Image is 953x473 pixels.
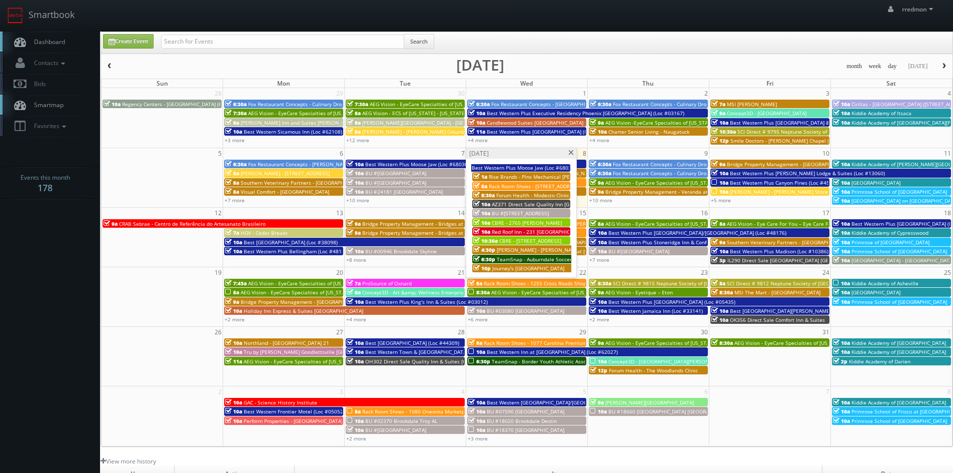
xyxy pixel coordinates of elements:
[727,239,851,246] span: Southern Veterinary Partners - [GEOGRAPHIC_DATA]
[473,228,490,235] span: 10a
[730,170,885,177] span: Best Western Plus [PERSON_NAME] Lodge & Suites (Loc #13060)
[589,316,609,323] a: +2 more
[590,358,607,365] span: 10a
[241,289,419,296] span: AEG Vision - EyeCare Specialties of [US_STATE] – Family Vision Care Center
[347,248,364,255] span: 10a
[487,110,684,117] span: Best Western Plus Executive Residency Phoenix [GEOGRAPHIC_DATA] (Loc #03167)
[225,239,242,246] span: 10a
[711,119,728,126] span: 10a
[244,128,342,135] span: Best Western Sicamous Inn (Loc #62108)
[362,128,486,135] span: [PERSON_NAME] - [PERSON_NAME] Columbus Circle
[346,316,366,323] a: +4 more
[457,88,466,99] span: 30
[225,101,247,108] span: 6:30a
[833,408,850,415] span: 10a
[29,59,68,67] span: Contacts
[225,289,239,296] span: 8a
[727,101,777,108] span: MSI [PERSON_NAME]
[487,348,618,355] span: Best Western Inn at [GEOGRAPHIC_DATA] (Loc #62027)
[225,229,239,236] span: 7a
[833,239,850,246] span: 10a
[590,408,607,415] span: 10a
[608,307,703,314] span: Best Western Jamaica Inn (Loc #33141)
[730,179,840,186] span: Best Western Plus Canyon Pines (Loc #45083)
[737,128,841,135] span: SCI Direct # 9795 Neptune Society of Chico
[590,220,604,227] span: 8a
[347,298,364,305] span: 10a
[362,229,514,236] span: Bridge Property Management - Bridges at [GEOGRAPHIC_DATA]
[362,289,469,296] span: Concept3D - Art &amp; Wellness Enterprises
[608,229,786,236] span: Best Western Plus [GEOGRAPHIC_DATA]/[GEOGRAPHIC_DATA] (Loc #48176)
[489,183,580,190] span: Rack Room Shoes - [STREET_ADDRESS]
[29,122,69,130] span: Favorites
[851,188,947,195] span: Primrose School of [GEOGRAPHIC_DATA]
[225,170,239,177] span: 8a
[225,339,242,346] span: 10a
[608,358,727,365] span: Concept3D - [GEOGRAPHIC_DATA][PERSON_NAME]
[225,188,239,195] span: 8a
[727,110,806,117] span: Concept3D - [GEOGRAPHIC_DATA]
[590,188,604,195] span: 9a
[833,417,850,424] span: 10a
[734,339,893,346] span: AEG Vision - EyeCare Specialties of [US_STATE] – Olympic Eye Care
[347,229,361,236] span: 9a
[727,220,887,227] span: AEG Vision - Eye Care For You – Eye Care For You ([PERSON_NAME])
[589,197,612,204] a: +10 more
[241,188,329,195] span: Visual Comfort - [GEOGRAPHIC_DATA]
[347,188,364,195] span: 10a
[711,179,728,186] span: 10a
[491,101,658,108] span: Fox Restaurant Concepts - [GEOGRAPHIC_DATA] - [GEOGRAPHIC_DATA]
[347,426,364,433] span: 10a
[487,128,614,135] span: Best Western Plus [GEOGRAPHIC_DATA] (Loc #35038)
[241,179,365,186] span: Southern Veterinary Partners - [GEOGRAPHIC_DATA]
[225,358,242,365] span: 11a
[468,339,482,346] span: 8a
[865,60,885,73] button: week
[244,248,349,255] span: Best Western Plus Bellingham (Loc #48188)
[468,348,485,355] span: 10a
[711,137,729,144] span: 12p
[605,119,771,126] span: AEG Vision -EyeCare Specialties of [US_STATE] – Eyes On Sammamish
[362,408,475,415] span: Rack Room Shoes - 1080 Oneonta Marketplace
[833,257,850,264] span: 10a
[590,229,607,236] span: 10a
[244,399,317,406] span: GAC - Science History Institute
[468,280,482,287] span: 8a
[851,239,929,246] span: Primrose of [GEOGRAPHIC_DATA]
[362,220,514,227] span: Bridge Property Management - Bridges at [GEOGRAPHIC_DATA]
[499,237,561,244] span: CBRE - [STREET_ADDRESS]
[833,339,850,346] span: 10a
[711,316,728,323] span: 10a
[225,197,245,204] a: +7 more
[851,348,946,355] span: Kiddie Academy of [GEOGRAPHIC_DATA]
[497,246,580,253] span: [PERSON_NAME] - [PERSON_NAME]
[730,188,828,195] span: [PERSON_NAME] - [PERSON_NAME] Store
[365,339,459,346] span: Best [GEOGRAPHIC_DATA] (Loc #44309)
[370,101,551,108] span: AEG Vision - EyeCare Specialties of [US_STATE] – [PERSON_NAME] Eye Clinic
[904,60,931,73] button: [DATE]
[119,220,266,227] span: CRAB Sebrae - Centro de Referência do Artesanato Brasileiro
[851,248,947,255] span: Primrose School of [GEOGRAPHIC_DATA]
[590,399,604,406] span: 9a
[468,110,485,117] span: 10a
[642,79,654,88] span: Thu
[484,280,614,287] span: Rack Room Shoes - 1255 Cross Roads Shopping Center
[825,88,830,99] span: 3
[613,161,771,168] span: Fox Restaurant Concepts - Culinary Dropout - [GEOGRAPHIC_DATA]
[347,408,361,415] span: 8a
[104,220,118,227] span: 9a
[225,119,239,126] span: 8a
[711,339,733,346] span: 8:30a
[711,188,728,195] span: 10a
[225,161,247,168] span: 6:30a
[400,79,411,88] span: Tue
[590,239,607,246] span: 10a
[605,179,784,186] span: AEG Vision - EyeCare Specialties of [US_STATE] – [PERSON_NAME] Eye Care
[347,161,364,168] span: 10a
[473,219,490,226] span: 10a
[730,137,900,144] span: Smile Doctors - [PERSON_NAME] Chapel [PERSON_NAME] Orthodontics
[347,128,361,135] span: 8a
[605,289,673,296] span: AEG Vision - Eyetique – Eton
[225,307,242,314] span: 10a
[766,79,773,88] span: Fri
